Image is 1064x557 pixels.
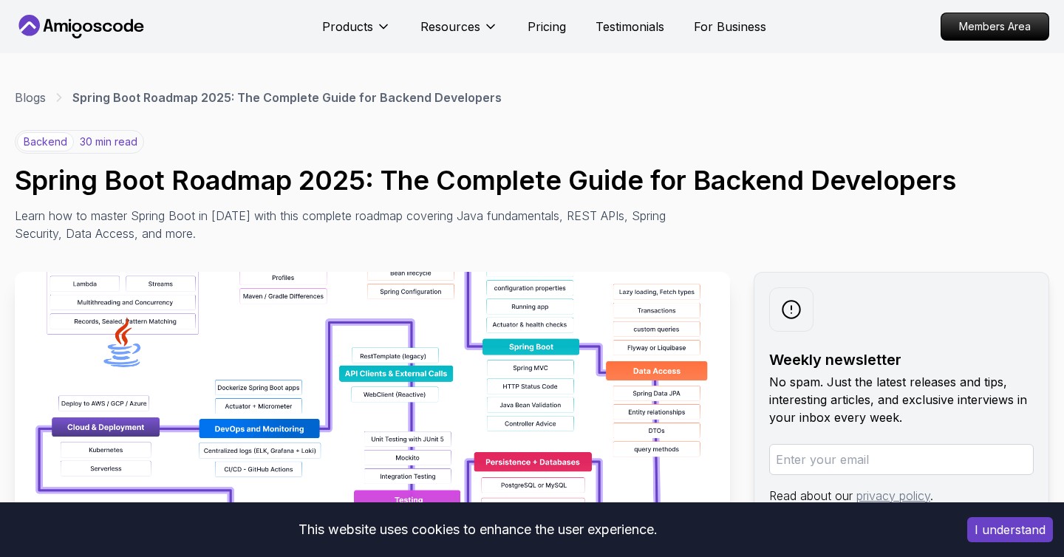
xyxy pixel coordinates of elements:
[941,13,1049,41] a: Members Area
[528,18,566,35] a: Pricing
[17,132,74,151] p: backend
[322,18,391,47] button: Products
[72,89,502,106] p: Spring Boot Roadmap 2025: The Complete Guide for Backend Developers
[11,513,945,546] div: This website uses cookies to enhance the user experience.
[856,488,930,503] a: privacy policy
[967,517,1053,542] button: Accept cookies
[80,134,137,149] p: 30 min read
[596,18,664,35] a: Testimonials
[15,165,1049,195] h1: Spring Boot Roadmap 2025: The Complete Guide for Backend Developers
[941,13,1048,40] p: Members Area
[769,444,1034,475] input: Enter your email
[15,89,46,106] a: Blogs
[420,18,480,35] p: Resources
[322,18,373,35] p: Products
[769,487,1034,505] p: Read about our .
[769,373,1034,426] p: No spam. Just the latest releases and tips, interesting articles, and exclusive interviews in you...
[15,207,677,242] p: Learn how to master Spring Boot in [DATE] with this complete roadmap covering Java fundamentals, ...
[694,18,766,35] a: For Business
[420,18,498,47] button: Resources
[769,349,1034,370] h2: Weekly newsletter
